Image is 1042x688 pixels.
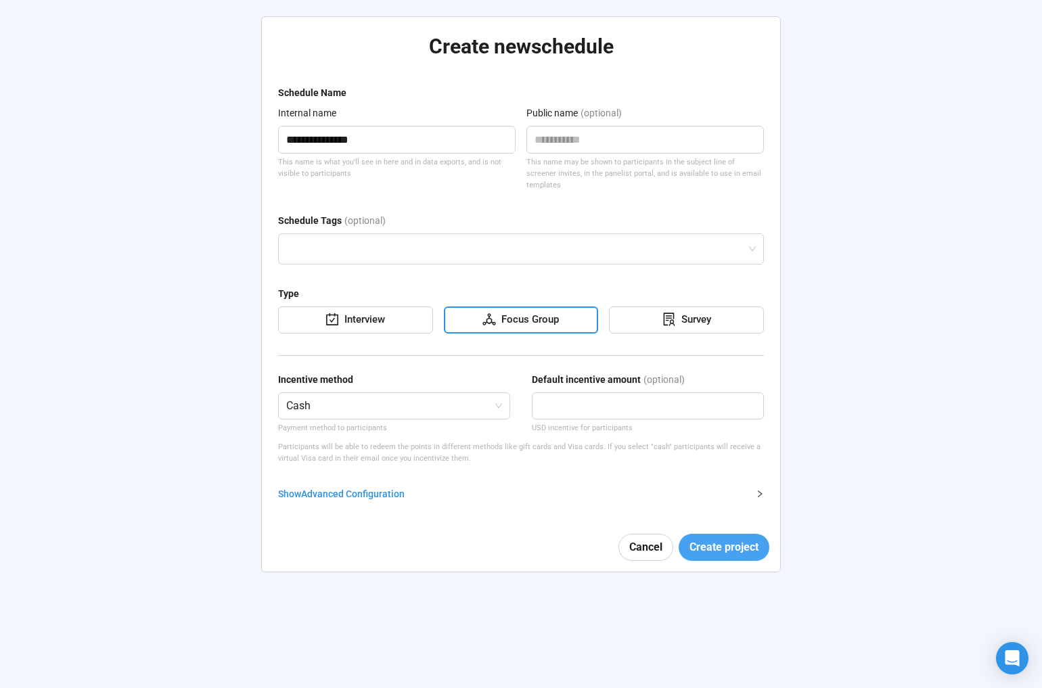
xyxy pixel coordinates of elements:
[756,490,764,498] span: right
[339,312,385,328] div: Interview
[278,486,748,501] div: Show Advanced Configuration
[278,441,764,465] p: Participants will be able to redeem the points in different methods like gift cards and Visa card...
[278,372,353,387] div: Incentive method
[496,312,559,328] div: Focus Group
[278,106,336,120] div: Internal name
[996,642,1028,674] div: Open Intercom Messenger
[278,156,516,180] div: This name is what you'll see in here and in data exports, and is not visible to participants
[689,538,758,555] span: Create project
[629,538,662,555] span: Cancel
[643,372,685,392] div: (optional)
[278,486,764,501] div: ShowAdvanced Configuration
[278,34,764,60] h2: Create new schedule
[676,312,711,328] div: Survey
[325,313,339,326] span: carry-out
[278,286,299,301] div: Type
[581,106,622,126] div: (optional)
[532,372,641,387] div: Default incentive amount
[662,313,676,326] span: solution
[286,393,502,419] span: Cash
[278,85,346,100] div: Schedule Name
[532,422,764,434] div: USD incentive for participants
[526,156,764,191] div: This name may be shown to participants in the subject line of screener invites, in the panelist p...
[278,422,510,434] p: Payment method to participants
[344,213,386,233] div: (optional)
[482,313,496,326] span: deployment-unit
[618,534,673,561] button: Cancel
[679,534,769,561] button: Create project
[278,213,342,228] div: Schedule Tags
[526,106,578,120] div: Public name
